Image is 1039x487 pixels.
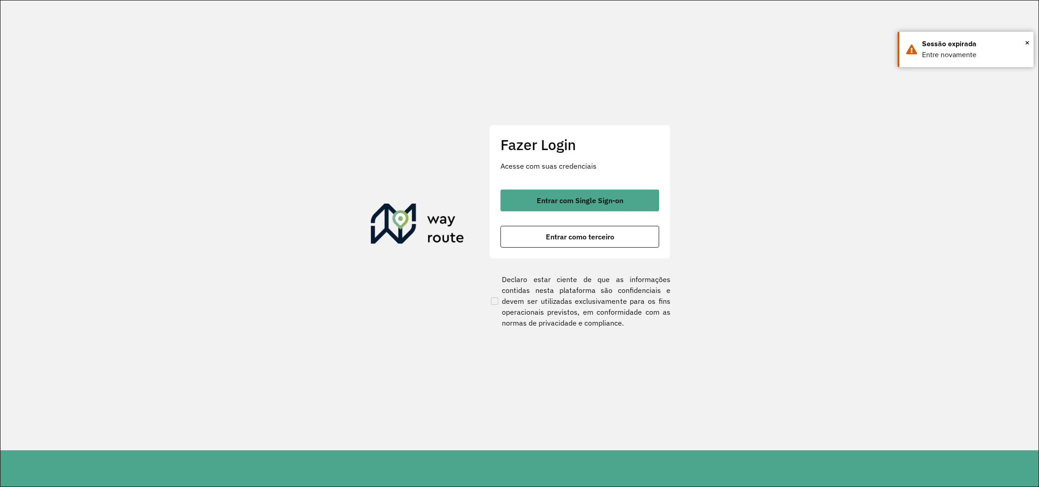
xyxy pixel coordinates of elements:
span: × [1025,36,1029,49]
span: Entrar como terceiro [546,233,614,240]
img: Roteirizador AmbevTech [371,204,464,247]
button: button [500,190,659,211]
div: Sessão expirada [922,39,1027,49]
button: Close [1025,36,1029,49]
p: Acesse com suas credenciais [500,161,659,171]
button: button [500,226,659,248]
div: Entre novamente [922,49,1027,60]
h2: Fazer Login [500,136,659,153]
span: Entrar com Single Sign-on [537,197,623,204]
label: Declaro estar ciente de que as informações contidas nesta plataforma são confidenciais e devem se... [489,274,670,328]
